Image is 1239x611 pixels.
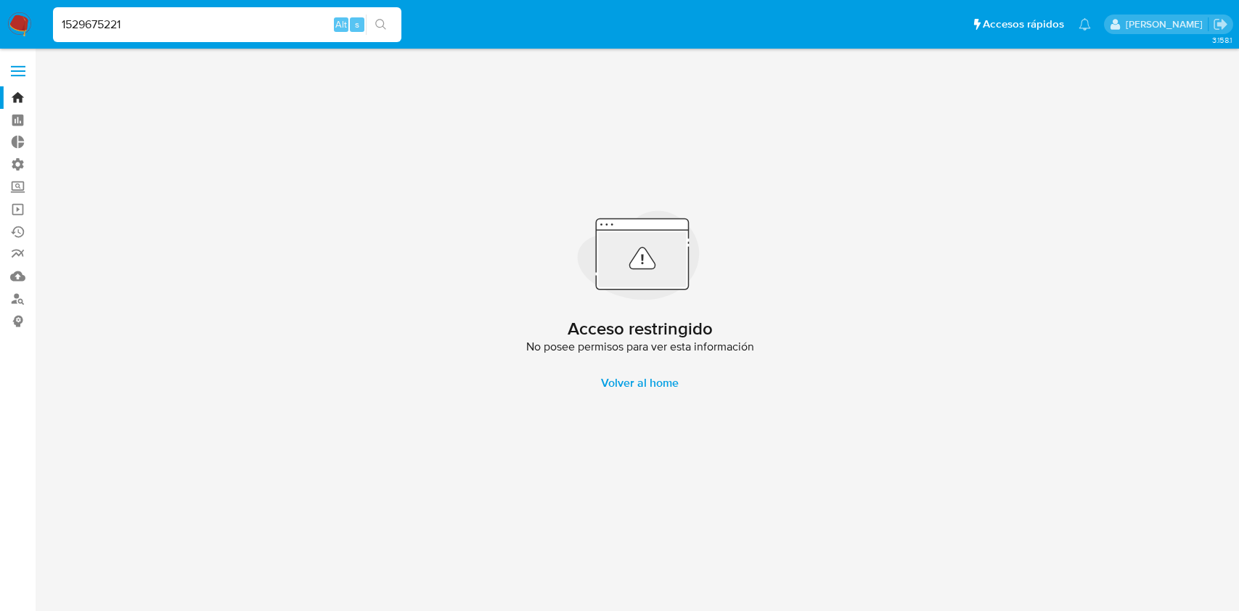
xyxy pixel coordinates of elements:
span: No posee permisos para ver esta información [526,340,754,354]
button: search-icon [366,15,396,35]
span: Accesos rápidos [983,17,1064,32]
p: ludmila.lanatti@mercadolibre.com [1126,17,1208,31]
input: Buscar usuario o caso... [53,15,401,34]
span: Alt [335,17,347,31]
a: Notificaciones [1079,18,1091,30]
span: Volver al home [601,366,679,401]
a: Volver al home [584,366,696,401]
a: Salir [1213,17,1228,32]
span: s [355,17,359,31]
h2: Acceso restringido [568,318,713,340]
